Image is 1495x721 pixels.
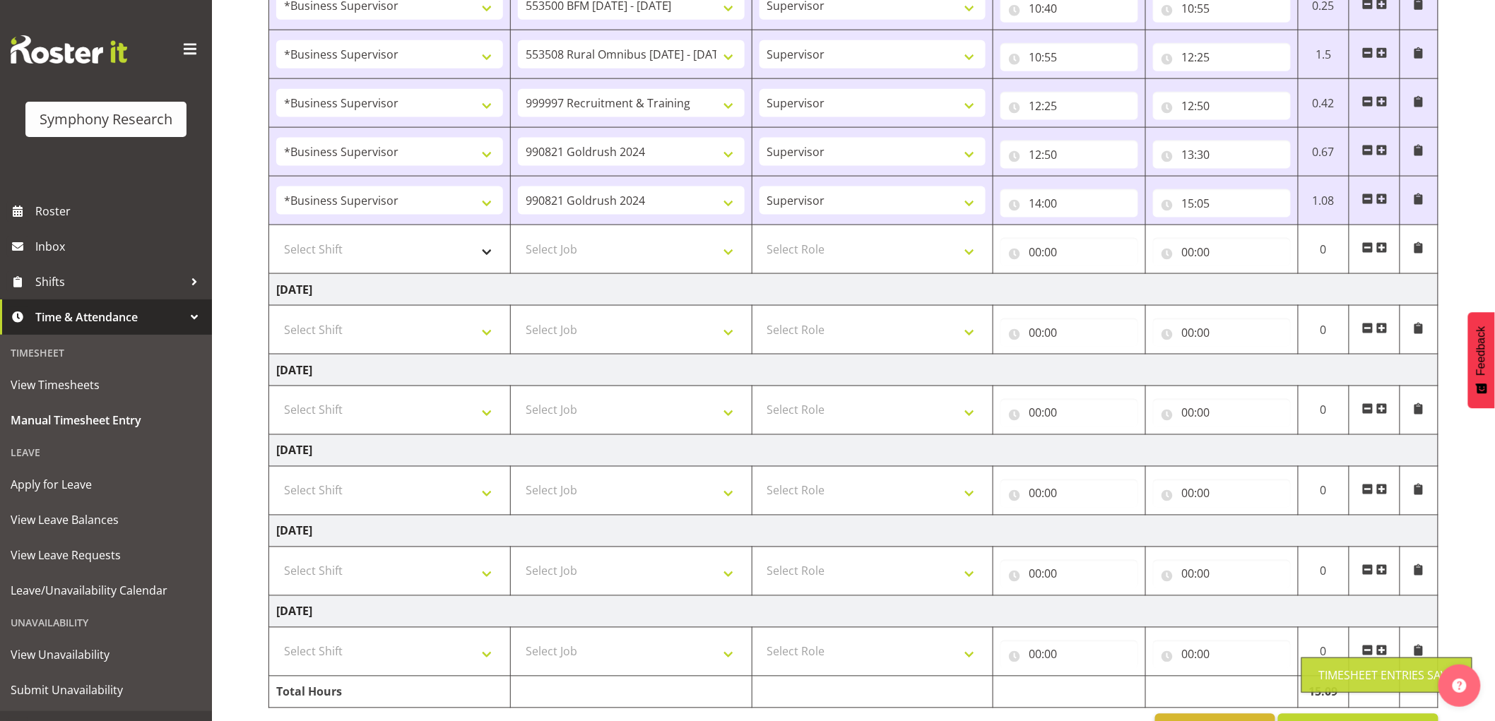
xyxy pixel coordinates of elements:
input: Click to select... [1153,318,1291,347]
td: 1.5 [1299,30,1349,79]
a: Submit Unavailability [4,672,208,708]
span: View Leave Balances [11,509,201,530]
span: Leave/Unavailability Calendar [11,580,201,601]
span: Apply for Leave [11,474,201,495]
span: Shifts [35,271,184,292]
td: 0.42 [1299,79,1349,128]
td: [DATE] [269,274,1438,306]
td: 15.09 [1299,677,1349,708]
span: View Timesheets [11,374,201,395]
td: 0 [1299,547,1349,596]
div: Unavailability [4,608,208,637]
td: 0 [1299,467,1349,516]
div: Timesheet Entries Save [1319,667,1455,684]
input: Click to select... [1153,92,1291,120]
a: View Unavailability [4,637,208,672]
td: 0 [1299,306,1349,354]
img: Rosterit website logo [11,35,127,64]
span: Submit Unavailability [11,679,201,701]
span: Roster [35,201,205,222]
input: Click to select... [1000,318,1138,347]
div: Timesheet [4,338,208,367]
input: Click to select... [1153,189,1291,218]
td: 1.08 [1299,177,1349,225]
td: [DATE] [269,354,1438,386]
span: Manual Timesheet Entry [11,410,201,431]
span: Time & Attendance [35,306,184,328]
input: Click to select... [1153,399,1291,427]
td: 0 [1299,628,1349,677]
span: View Unavailability [11,644,201,665]
input: Click to select... [1153,238,1291,266]
button: Feedback - Show survey [1468,312,1495,408]
a: Apply for Leave [4,467,208,502]
a: Manual Timesheet Entry [4,403,208,438]
input: Click to select... [1000,92,1138,120]
input: Click to select... [1000,479,1138,508]
input: Click to select... [1153,560,1291,588]
input: Click to select... [1000,43,1138,71]
td: [DATE] [269,435,1438,467]
span: Feedback [1475,326,1488,376]
div: Leave [4,438,208,467]
span: Inbox [35,236,205,257]
input: Click to select... [1000,399,1138,427]
a: Leave/Unavailability Calendar [4,573,208,608]
td: 0 [1299,225,1349,274]
td: [DATE] [269,516,1438,547]
input: Click to select... [1153,43,1291,71]
input: Click to select... [1153,141,1291,169]
a: View Leave Balances [4,502,208,537]
a: View Timesheets [4,367,208,403]
input: Click to select... [1000,238,1138,266]
input: Click to select... [1153,640,1291,669]
span: View Leave Requests [11,544,201,566]
td: 0.67 [1299,128,1349,177]
input: Click to select... [1000,640,1138,669]
input: Click to select... [1000,560,1138,588]
td: 0 [1299,386,1349,435]
img: help-xxl-2.png [1453,679,1467,693]
div: Symphony Research [40,109,172,130]
input: Click to select... [1000,189,1138,218]
td: [DATE] [269,596,1438,628]
input: Click to select... [1000,141,1138,169]
input: Click to select... [1153,479,1291,508]
a: View Leave Requests [4,537,208,573]
td: Total Hours [269,677,511,708]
